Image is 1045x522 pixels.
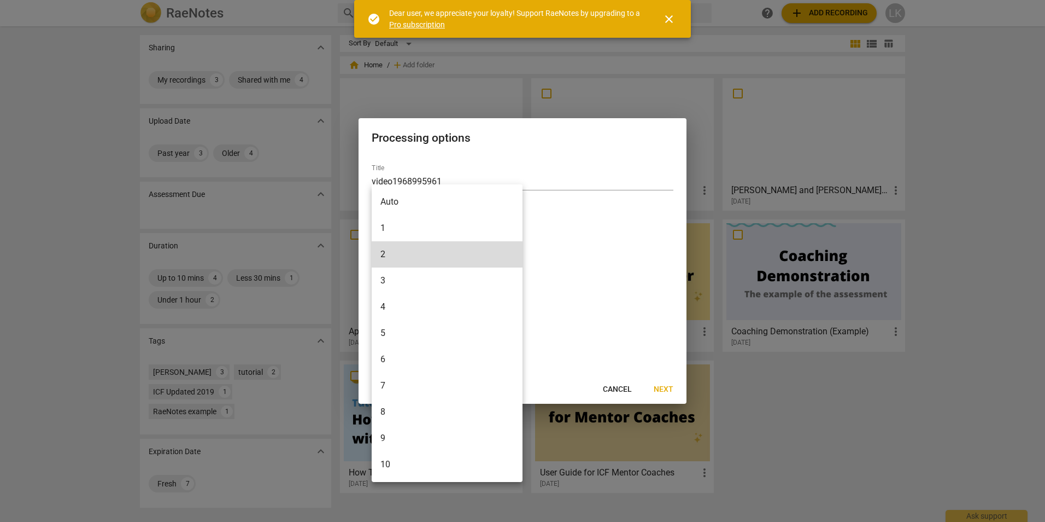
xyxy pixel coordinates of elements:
li: 3 [372,268,522,294]
li: 9 [372,425,522,451]
button: Close [656,6,682,32]
div: Dear user, we appreciate your loyalty! Support RaeNotes by upgrading to a [389,8,643,30]
span: check_circle [367,13,380,26]
li: 8 [372,399,522,425]
li: 2 [372,241,522,268]
span: close [662,13,676,26]
li: 4 [372,294,522,320]
li: 10 [372,451,522,478]
li: Auto [372,189,522,215]
li: 5 [372,320,522,346]
li: 7 [372,373,522,399]
a: Pro subscription [389,20,445,29]
li: 6 [372,346,522,373]
li: 1 [372,215,522,241]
